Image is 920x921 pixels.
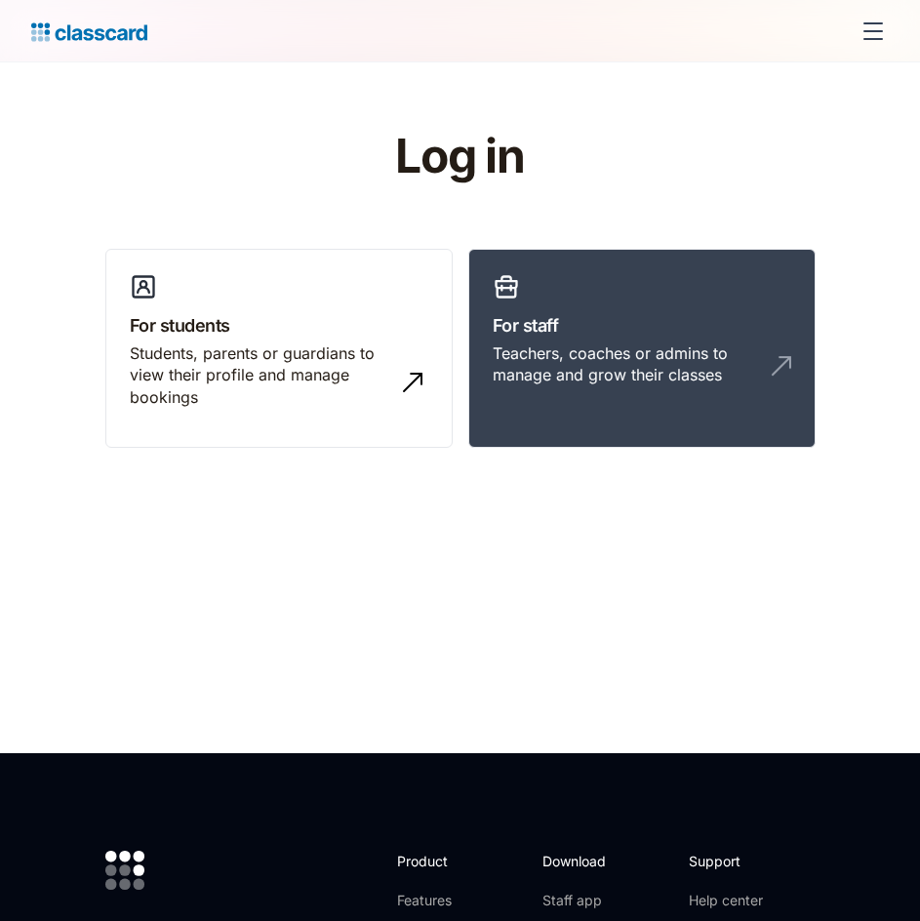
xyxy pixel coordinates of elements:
[493,312,791,339] h3: For staff
[468,249,816,448] a: For staffTeachers, coaches or admins to manage and grow their classes
[397,851,501,871] h2: Product
[542,851,622,871] h2: Download
[850,8,889,55] div: menu
[31,18,147,45] a: home
[397,891,501,910] a: Features
[130,342,389,408] div: Students, parents or guardians to view their profile and manage bookings
[105,249,453,448] a: For studentsStudents, parents or guardians to view their profile and manage bookings
[689,891,768,910] a: Help center
[493,342,752,386] div: Teachers, coaches or admins to manage and grow their classes
[150,131,770,182] h1: Log in
[130,312,428,339] h3: For students
[542,891,622,910] a: Staff app
[689,851,768,871] h2: Support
